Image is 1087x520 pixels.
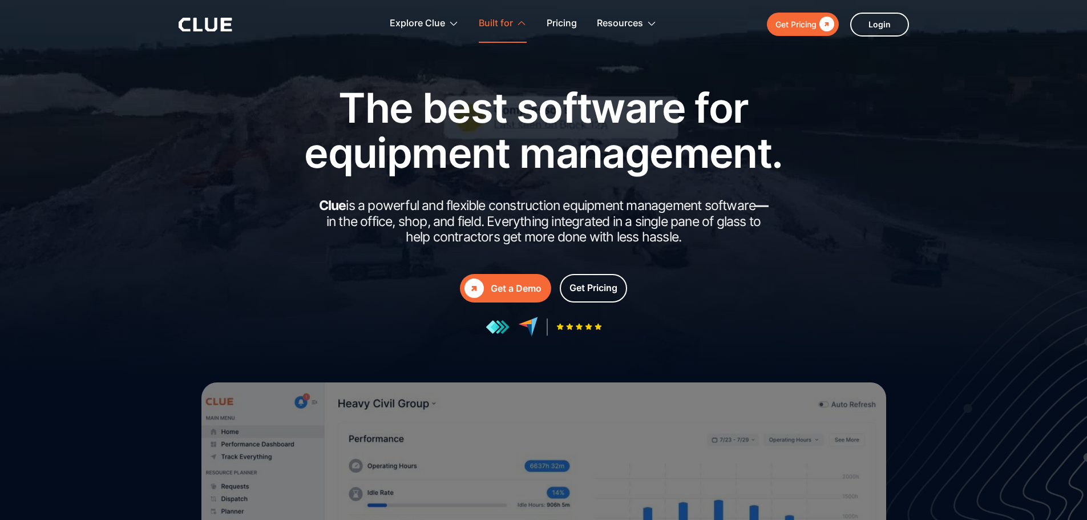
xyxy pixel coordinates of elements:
iframe: Chat Widget [882,360,1087,520]
a: Get Pricing [767,13,839,36]
img: Five-star rating icon [556,323,602,330]
img: reviews at getapp [486,320,510,334]
div: Resources [597,6,657,42]
a: Get a Demo [460,274,551,303]
div: Explore Clue [390,6,445,42]
div: Built for [479,6,527,42]
div:  [464,279,484,298]
strong: — [755,197,768,213]
h1: The best software for equipment management. [287,85,801,175]
div: Get a Demo [491,281,542,296]
a: Pricing [547,6,577,42]
a: Login [850,13,909,37]
div: Resources [597,6,643,42]
div: Explore Clue [390,6,459,42]
div: Built for [479,6,513,42]
h2: is a powerful and flexible construction equipment management software in the office, shop, and fi... [316,198,772,245]
div: Get Pricing [775,17,817,31]
strong: Clue [319,197,346,213]
img: reviews at capterra [518,317,538,337]
a: Get Pricing [560,274,627,303]
div: Get Pricing [569,281,617,295]
div:  [817,17,834,31]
